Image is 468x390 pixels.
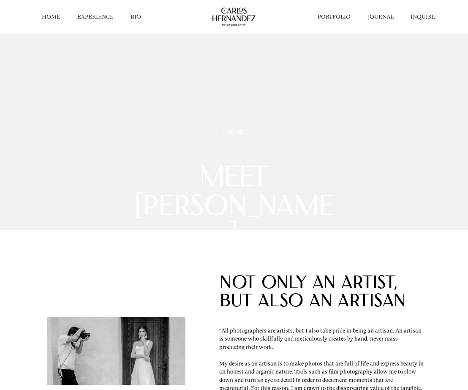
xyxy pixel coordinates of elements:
a: BIO [131,13,141,21]
a: PORTFOLIO [318,13,351,21]
p: "All photographers are artists, but I also take pride in being an artisan. An artisan is someone ... [219,327,424,351]
p: Not only an artist, but also an artisan [220,275,412,311]
span: Meet [PERSON_NAME] [134,165,334,252]
a: JOURNAL [368,13,394,21]
a: EXPERIENCE [77,13,114,21]
a: HOME [42,13,60,21]
a: INQUIRE [411,13,435,21]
